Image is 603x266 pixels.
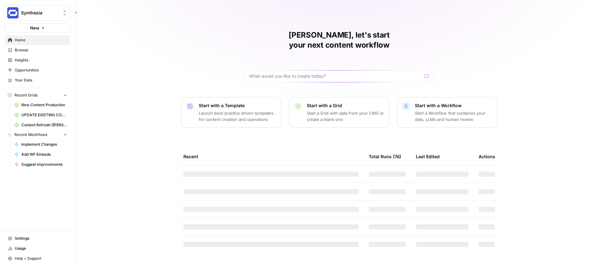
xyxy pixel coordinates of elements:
button: Start with a WorkflowStart a Workflow that combines your data, LLMs and human review [397,97,497,128]
span: Implement Changes [21,142,67,147]
span: Home [15,37,67,43]
span: Synthesia [21,10,59,16]
p: Launch best-practice driven templates for content creation and operations [199,110,276,123]
span: Add WF Embeds [21,152,67,157]
span: Browse [15,47,67,53]
span: Insights [15,57,67,63]
a: Content Refresh ([PERSON_NAME]) [12,120,70,130]
button: Start with a GridStart a Grid with data from your CMS or create a blank one [289,97,389,128]
span: Recent Grids [14,92,37,98]
button: New [5,23,70,33]
div: Actions [479,148,495,165]
a: New Content Production [12,100,70,110]
p: Start with a Grid [307,102,384,109]
span: New Content Production [21,102,67,108]
span: Help + Support [15,256,67,261]
p: Start with a Template [199,102,276,109]
span: New [30,25,39,31]
p: Start with a Workflow [415,102,492,109]
button: Help + Support [5,253,70,263]
span: Recent Workflows [14,132,47,138]
button: Recent Grids [5,91,70,100]
a: Browse [5,45,70,55]
input: What would you like to create today? [249,73,422,79]
a: Usage [5,243,70,253]
button: Recent Workflows [5,130,70,139]
img: Synthesia Logo [7,7,19,18]
div: Recent [183,148,359,165]
a: Suggest improvements [12,159,70,170]
a: Home [5,35,70,45]
span: Suggest improvements [21,162,67,167]
div: Total Runs (7d) [369,148,401,165]
a: Add WF Embeds [12,149,70,159]
span: Content Refresh ([PERSON_NAME]) [21,122,67,128]
a: Opportunities [5,65,70,75]
h1: [PERSON_NAME], let's start your next content workflow [245,30,433,50]
p: Start a Grid with data from your CMS or create a blank one [307,110,384,123]
span: Opportunities [15,67,67,73]
button: Workspace: Synthesia [5,5,70,21]
p: Start a Workflow that combines your data, LLMs and human review [415,110,492,123]
span: Your Data [15,77,67,83]
a: Settings [5,233,70,243]
span: UPDATE EXISTING CONTENT [21,112,67,118]
button: Start with a TemplateLaunch best-practice driven templates for content creation and operations [181,97,281,128]
span: Usage [15,246,67,251]
div: Last Edited [416,148,440,165]
a: Implement Changes [12,139,70,149]
a: Insights [5,55,70,65]
a: Your Data [5,75,70,85]
span: Settings [15,236,67,241]
a: UPDATE EXISTING CONTENT [12,110,70,120]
